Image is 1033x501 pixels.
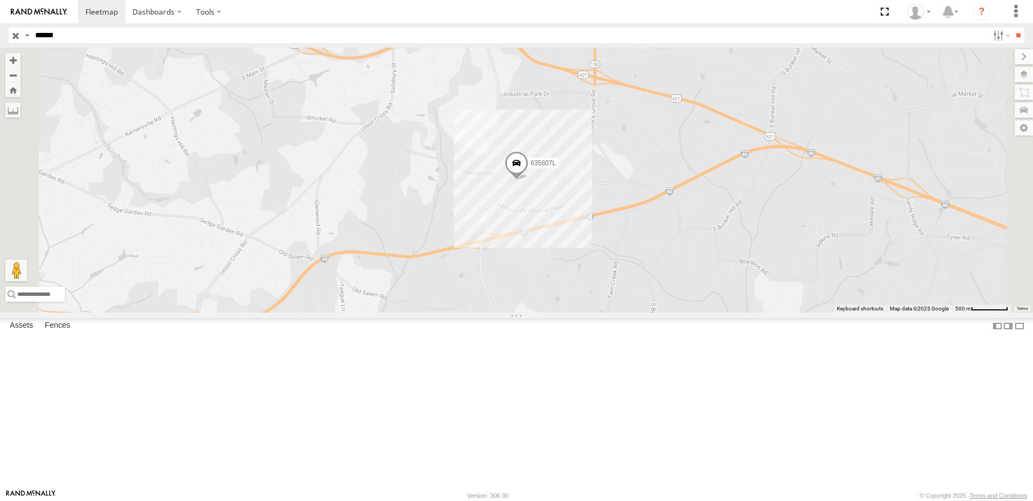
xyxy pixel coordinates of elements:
[890,306,949,312] span: Map data ©2025 Google
[5,67,21,83] button: Zoom out
[970,492,1027,499] a: Terms and Conditions
[467,492,508,499] div: Version: 306.00
[955,306,971,312] span: 500 m
[989,28,1012,43] label: Search Filter Options
[1003,318,1014,334] label: Dock Summary Table to the Right
[5,83,21,97] button: Zoom Home
[5,53,21,67] button: Zoom in
[5,260,27,281] button: Drag Pegman onto the map to open Street View
[39,319,76,334] label: Fences
[952,305,1011,313] button: Map Scale: 500 m per 65 pixels
[1017,306,1028,310] a: Terms
[5,103,21,118] label: Measure
[992,318,1003,334] label: Dock Summary Table to the Left
[1014,318,1025,334] label: Hide Summary Table
[531,159,556,166] span: 635807L
[23,28,31,43] label: Search Query
[1015,120,1033,136] label: Map Settings
[973,3,990,21] i: ?
[837,305,883,313] button: Keyboard shortcuts
[4,319,38,334] label: Assets
[11,8,67,16] img: rand-logo.svg
[6,490,56,501] a: Visit our Website
[920,492,1027,499] div: © Copyright 2025 -
[903,4,935,20] div: Brandon Shelton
